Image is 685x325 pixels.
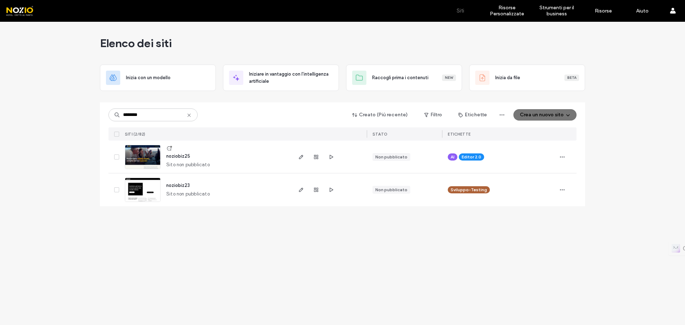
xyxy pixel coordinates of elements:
div: New [442,75,456,81]
span: Editor 2.0 [462,154,481,160]
span: Inizia con un modello [126,74,171,81]
span: Sito non pubblicato [166,161,210,168]
a: noziobiz25 [166,153,190,159]
div: Non pubblicato [375,187,407,193]
span: Raccogli prima i contenuti [372,74,428,81]
span: Sito non pubblicato [166,191,210,198]
span: Iniziare in vantaggio con l'intelligenza artificiale [249,71,333,85]
label: Strumenti per il business [532,5,582,17]
button: Etichette [452,109,493,121]
button: Crea un nuovo sito [513,109,577,121]
div: Inizia da fileBeta [469,65,585,91]
label: Risorse [595,8,612,14]
span: Inizia da file [495,74,520,81]
label: Siti [457,7,464,14]
div: Iniziare in vantaggio con l'intelligenza artificiale [223,65,339,91]
span: AI [451,154,455,160]
button: Creato (Più recente) [346,109,414,121]
div: Beta [564,75,579,81]
div: Non pubblicato [375,154,407,160]
label: Aiuto [636,8,649,14]
label: Risorse Personalizzate [482,5,532,17]
span: Elenco dei siti [100,36,172,50]
div: Raccogli prima i contenutiNew [346,65,462,91]
span: STATO [372,132,388,137]
span: ETICHETTE [448,132,471,137]
span: Sviluppo-Testing [451,187,487,193]
span: Aiuto [16,5,33,11]
button: Filtro [417,109,449,121]
a: noziobiz23 [166,183,190,188]
span: SITI (2/82) [125,132,146,137]
div: Inizia con un modello [100,65,216,91]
